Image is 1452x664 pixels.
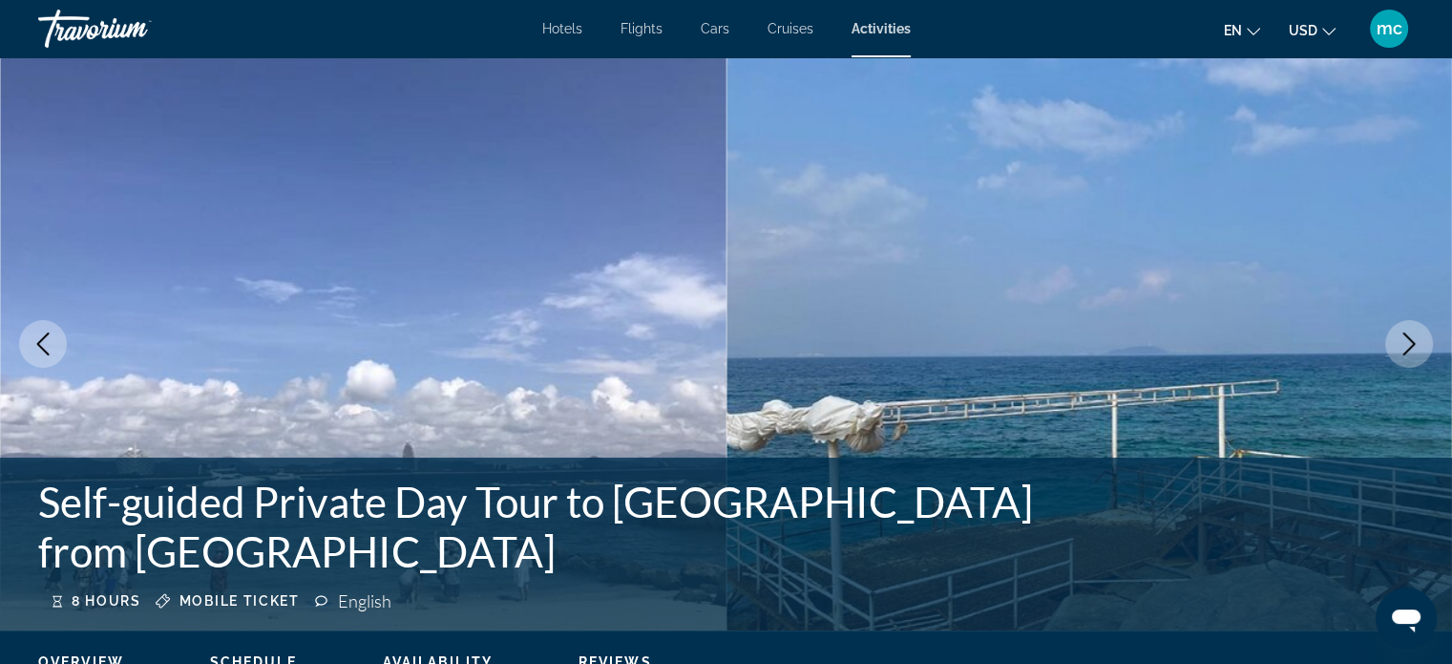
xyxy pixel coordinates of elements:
[852,21,911,36] a: Activities
[768,21,813,36] a: Cruises
[1289,16,1336,44] button: Change currency
[621,21,663,36] a: Flights
[38,477,1108,576] h1: Self-guided Private Day Tour to [GEOGRAPHIC_DATA] from [GEOGRAPHIC_DATA]
[1224,23,1242,38] span: en
[179,593,300,609] span: Mobile ticket
[19,320,67,368] button: Previous image
[1364,9,1414,49] button: User Menu
[1385,320,1433,368] button: Next image
[72,593,141,609] span: 8 hours
[1224,16,1260,44] button: Change language
[338,590,396,611] div: English
[1289,23,1317,38] span: USD
[1376,588,1437,649] iframe: Button to launch messaging window
[542,21,582,36] a: Hotels
[701,21,729,36] a: Cars
[1377,19,1402,38] span: mc
[38,4,229,54] a: Travorium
